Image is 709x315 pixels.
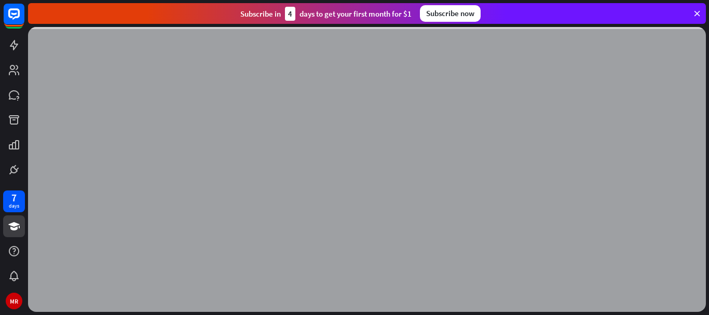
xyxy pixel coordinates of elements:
div: Subscribe now [420,5,481,22]
a: 7 days [3,190,25,212]
div: days [9,202,19,210]
div: Subscribe in days to get your first month for $1 [240,7,412,21]
div: 7 [11,193,17,202]
div: 4 [285,7,295,21]
div: MR [6,293,22,309]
